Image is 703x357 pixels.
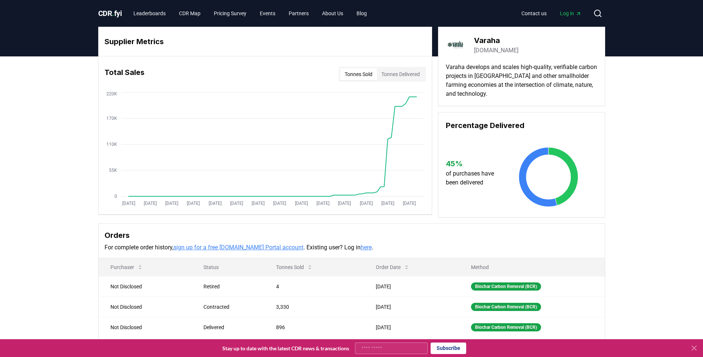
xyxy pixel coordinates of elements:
[115,194,117,199] tspan: 0
[446,120,597,131] h3: Percentage Delivered
[446,158,501,169] h3: 45 %
[364,276,459,297] td: [DATE]
[254,7,281,20] a: Events
[106,116,117,121] tspan: 170K
[554,7,587,20] a: Log in
[106,142,117,147] tspan: 110K
[105,243,599,252] p: For complete order history, . Existing user? Log in .
[127,7,373,20] nav: Main
[351,7,373,20] a: Blog
[105,36,426,47] h3: Supplier Metrics
[187,201,200,206] tspan: [DATE]
[173,7,206,20] a: CDR Map
[295,201,308,206] tspan: [DATE]
[283,7,315,20] a: Partners
[264,276,364,297] td: 4
[471,303,541,311] div: Biochar Carbon Removal (BCR)
[359,201,372,206] tspan: [DATE]
[208,201,221,206] tspan: [DATE]
[173,244,304,251] a: sign up for a free [DOMAIN_NAME] Portal account
[99,317,192,337] td: Not Disclosed
[316,201,329,206] tspan: [DATE]
[446,169,501,187] p: of purchases have been delivered
[446,63,597,98] p: Varaha develops and scales high-quality, verifiable carbon projects in [GEOGRAPHIC_DATA] and othe...
[381,201,394,206] tspan: [DATE]
[122,201,135,206] tspan: [DATE]
[361,244,372,251] a: here
[264,317,364,337] td: 896
[198,263,258,271] p: Status
[98,8,122,19] a: CDR.fyi
[340,68,377,80] button: Tonnes Sold
[471,323,541,331] div: Biochar Carbon Removal (BCR)
[474,35,518,46] h3: Varaha
[105,67,145,82] h3: Total Sales
[106,91,117,96] tspan: 220K
[370,260,415,275] button: Order Date
[230,201,243,206] tspan: [DATE]
[264,297,364,317] td: 3,330
[474,46,518,55] a: [DOMAIN_NAME]
[560,10,581,17] span: Log in
[109,168,117,173] tspan: 55K
[446,35,467,55] img: Varaha-logo
[208,7,252,20] a: Pricing Survey
[364,317,459,337] td: [DATE]
[403,201,416,206] tspan: [DATE]
[203,303,258,311] div: Contracted
[364,297,459,317] td: [DATE]
[252,201,265,206] tspan: [DATE]
[273,201,286,206] tspan: [DATE]
[471,282,541,291] div: Biochar Carbon Removal (BCR)
[112,9,114,18] span: .
[99,276,192,297] td: Not Disclosed
[270,260,319,275] button: Tonnes Sold
[465,263,598,271] p: Method
[99,297,192,317] td: Not Disclosed
[98,9,122,18] span: CDR fyi
[316,7,349,20] a: About Us
[377,68,424,80] button: Tonnes Delivered
[165,201,178,206] tspan: [DATE]
[203,324,258,331] div: Delivered
[127,7,172,20] a: Leaderboards
[338,201,351,206] tspan: [DATE]
[203,283,258,290] div: Retired
[515,7,587,20] nav: Main
[105,230,599,241] h3: Orders
[143,201,156,206] tspan: [DATE]
[105,260,149,275] button: Purchaser
[515,7,553,20] a: Contact us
